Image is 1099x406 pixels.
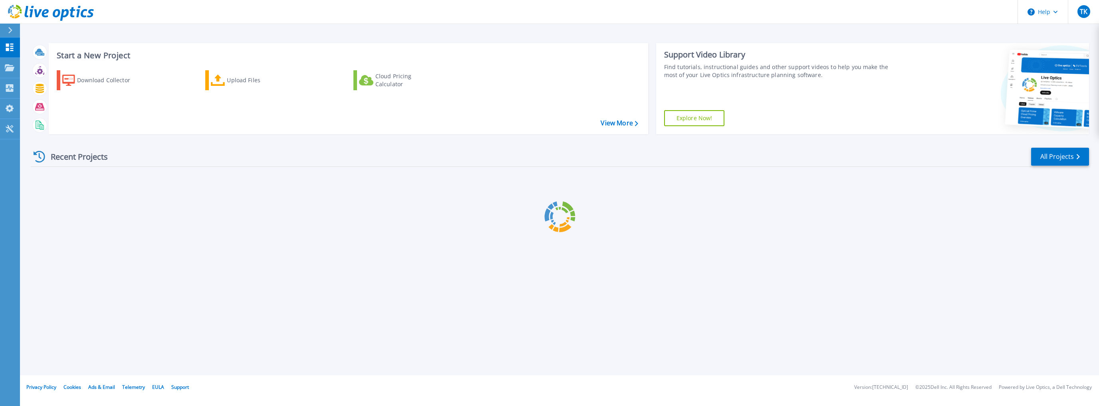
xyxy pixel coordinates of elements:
div: Cloud Pricing Calculator [375,72,439,88]
div: Recent Projects [31,147,119,166]
li: Version: [TECHNICAL_ID] [854,385,908,390]
a: View More [601,119,638,127]
span: TK [1080,8,1087,15]
a: Privacy Policy [26,384,56,390]
li: © 2025 Dell Inc. All Rights Reserved [915,385,992,390]
div: Download Collector [77,72,141,88]
a: Telemetry [122,384,145,390]
li: Powered by Live Optics, a Dell Technology [999,385,1092,390]
a: Ads & Email [88,384,115,390]
h3: Start a New Project [57,51,638,60]
div: Find tutorials, instructional guides and other support videos to help you make the most of your L... [664,63,889,79]
div: Upload Files [227,72,291,88]
a: Support [171,384,189,390]
a: Upload Files [205,70,294,90]
a: Cookies [63,384,81,390]
a: Explore Now! [664,110,725,126]
a: All Projects [1031,148,1089,166]
a: EULA [152,384,164,390]
div: Support Video Library [664,50,889,60]
a: Cloud Pricing Calculator [353,70,442,90]
a: Download Collector [57,70,146,90]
